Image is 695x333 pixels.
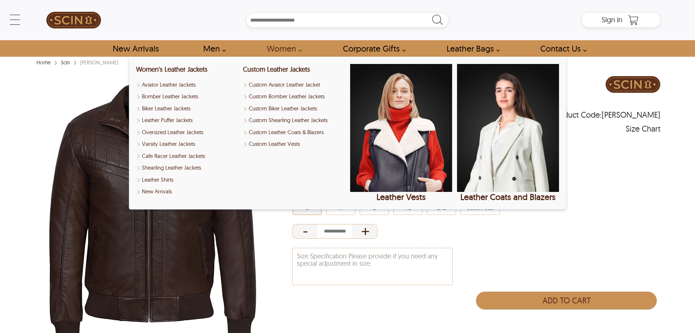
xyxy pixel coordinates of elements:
button: Add to Cart [476,292,656,309]
a: Shop Leather Vests [350,64,452,202]
a: Shop Women Cafe Racer Leather Jackets [136,152,238,160]
div: Decrease Quantity of Item [292,224,317,239]
div: Leather Vests [350,192,452,202]
div: Increase Quantity of Item [352,224,378,239]
iframe: PayPal [476,313,657,329]
a: Shop Women Bomber Leather Jackets [136,92,238,101]
a: Shop Women Shearling Leather Jackets [136,164,238,172]
a: Shop Leather Puffer Jackets [136,116,238,125]
a: SCIN [35,4,113,37]
img: Shop Leather Vests [350,64,452,192]
a: Home [35,59,53,66]
img: Brand Logo PDP Image [606,68,660,101]
a: Shop Women Aviator Leather Jackets [136,81,238,89]
a: Shop Women Leather Jackets [136,65,208,73]
div: Size Chart [626,125,660,132]
a: Shop Custom Bomber Leather Jackets [243,92,345,101]
a: Brand Logo PDP Image [606,68,660,103]
a: Shop Custom Leather Jackets [243,65,310,73]
a: Shop Custom Aviator Leather Jacket [243,81,345,89]
span: › [54,56,57,68]
a: Shop Custom Shearling Leather Jackets [243,116,345,125]
a: contact-us [532,40,591,57]
a: Shop Leather Corporate Gifts [335,40,410,57]
span: Product Code: JOEL [552,111,660,118]
a: Scin [59,59,72,66]
a: Shop Leather Shirts [136,176,238,184]
textarea: Size Specification Please provide if you need any special adjustment in size. [293,248,452,285]
a: Shop Varsity Leather Jackets [136,140,238,148]
span: Sign in [602,15,622,24]
a: Shop Custom Biker Leather Jackets [243,105,345,113]
a: Shop Oversized Leather Jackets [136,128,238,137]
img: SCIN [46,4,101,37]
a: Shop Women Leather Jackets [258,40,306,57]
div: [PERSON_NAME] [78,59,120,66]
a: Shop Custom Leather Vests [243,140,345,148]
img: Shop Leather Coats and Blazers [457,64,559,192]
a: Shop Women Biker Leather Jackets [136,105,238,113]
a: Shopping Cart [626,15,641,26]
a: shop men's leather jackets [195,40,230,57]
span: › [74,56,77,68]
a: Shop Custom Leather Coats & Blazers [243,128,345,137]
div: Leather Coats and Blazers [457,192,559,202]
a: Shop Leather Coats and Blazers [457,64,559,202]
a: Sign in [602,18,622,23]
a: Shop New Arrivals [104,40,167,57]
a: Shop Leather Bags [438,40,504,57]
a: Shop New Arrivals [136,188,238,196]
